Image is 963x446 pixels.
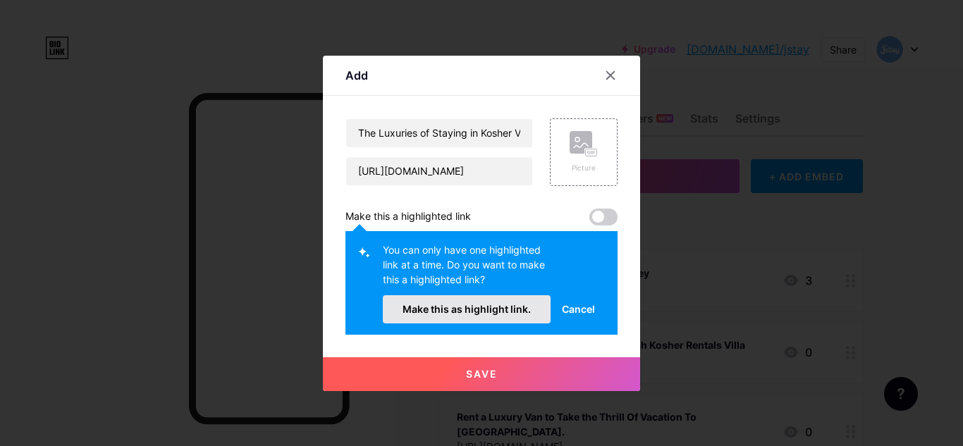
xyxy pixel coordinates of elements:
[562,302,595,316] span: Cancel
[570,163,598,173] div: Picture
[403,303,531,315] span: Make this as highlight link.
[323,357,640,391] button: Save
[551,295,606,323] button: Cancel
[346,119,532,147] input: Title
[345,209,471,225] div: Make this a highlighted link
[466,368,498,380] span: Save
[383,295,551,323] button: Make this as highlight link.
[346,157,532,185] input: URL
[345,67,368,84] div: Add
[383,242,551,295] div: You can only have one highlighted link at a time. Do you want to make this a highlighted link?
